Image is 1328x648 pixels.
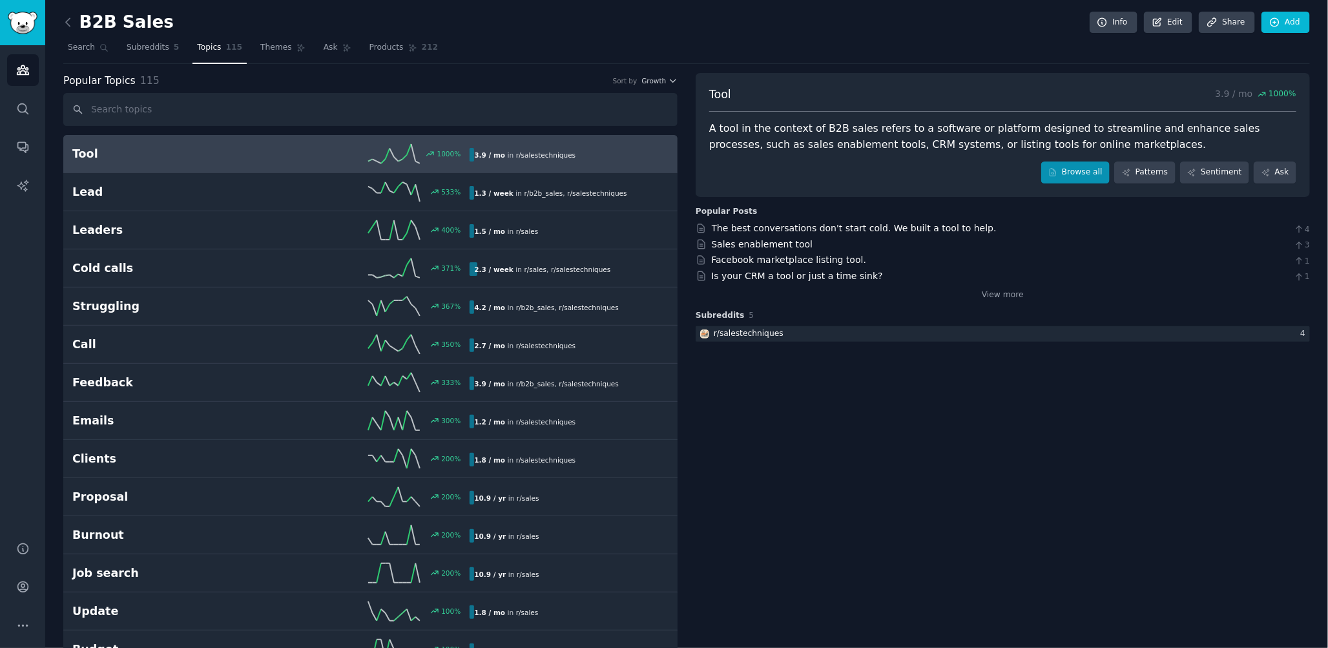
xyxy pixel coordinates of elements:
div: 367 % [441,302,461,311]
a: Burnout200%10.9 / yrin r/sales [63,516,678,554]
h2: Burnout [72,527,271,543]
span: Growth [641,76,666,85]
div: in [470,415,580,428]
span: r/ salestechniques [567,189,627,197]
span: 5 [749,311,754,320]
a: Leaders400%1.5 / moin r/sales [63,211,678,249]
span: 4 [1294,224,1310,236]
div: 300 % [441,416,461,425]
span: r/ salestechniques [559,380,619,388]
div: in [470,339,580,352]
span: r/ sales [516,227,539,235]
span: r/ sales [517,494,539,502]
div: in [470,300,623,314]
h2: Feedback [72,375,271,391]
div: in [470,605,543,619]
a: Browse all [1041,162,1110,183]
h2: Tool [72,146,271,162]
span: Subreddits [696,310,745,322]
h2: Clients [72,451,271,467]
span: Tool [709,87,731,103]
div: 200 % [441,530,461,539]
div: in [470,377,623,390]
div: 400 % [441,225,461,235]
span: r/ b2b_sales [516,380,555,388]
div: 200 % [441,569,461,578]
div: A tool in the context of B2B sales refers to a software or platform designed to streamline and en... [709,121,1296,152]
span: Themes [260,42,292,54]
b: 1.8 / mo [474,456,505,464]
div: 533 % [441,187,461,196]
h2: Lead [72,184,271,200]
a: Call350%2.7 / moin r/salestechniques [63,326,678,364]
span: r/ sales [517,570,539,578]
a: Tool1000%3.9 / moin r/salestechniques [63,135,678,173]
a: Feedback333%3.9 / moin r/b2b_sales,r/salestechniques [63,364,678,402]
span: 212 [422,42,439,54]
div: Popular Posts [696,206,758,218]
a: Cold calls371%2.3 / weekin r/sales,r/salestechniques [63,249,678,287]
b: 1.3 / week [474,189,514,197]
div: in [470,186,631,200]
a: Is your CRM a tool or just a time sink? [712,271,883,281]
div: 350 % [441,340,461,349]
a: View more [982,289,1024,301]
a: Patterns [1114,162,1175,183]
div: 333 % [441,378,461,387]
div: 4 [1300,328,1310,340]
div: 100 % [441,607,461,616]
h2: Leaders [72,222,271,238]
div: in [470,529,543,543]
a: Ask [319,37,356,64]
h2: Struggling [72,298,271,315]
div: 200 % [441,492,461,501]
input: Search topics [63,93,678,126]
span: Ask [324,42,338,54]
h2: Proposal [72,489,271,505]
div: 200 % [441,454,461,463]
a: Update100%1.8 / moin r/sales [63,592,678,631]
b: 1.5 / mo [474,227,505,235]
span: r/ salestechniques [516,418,576,426]
a: Info [1090,12,1137,34]
a: Products212 [365,37,442,64]
a: Themes [256,37,310,64]
a: Edit [1144,12,1192,34]
span: Popular Topics [63,73,136,89]
div: r/ salestechniques [714,328,783,340]
span: Products [369,42,404,54]
b: 1.8 / mo [474,609,505,616]
a: salestechniquesr/salestechniques4 [696,326,1310,342]
a: Struggling367%4.2 / moin r/b2b_sales,r/salestechniques [63,287,678,326]
a: The best conversations don't start cold. We built a tool to help. [712,223,997,233]
a: Lead533%1.3 / weekin r/b2b_sales,r/salestechniques [63,173,678,211]
b: 2.7 / mo [474,342,505,350]
p: 3.9 / mo [1216,87,1296,103]
b: 3.9 / mo [474,151,505,159]
span: Subreddits [127,42,169,54]
a: Topics115 [192,37,247,64]
span: 1000 % [1269,89,1296,100]
b: 10.9 / yr [474,532,506,540]
span: r/ salestechniques [516,151,576,159]
a: Sales enablement tool [712,239,813,249]
span: r/ salestechniques [551,266,610,273]
h2: Job search [72,565,271,581]
span: r/ salestechniques [516,456,576,464]
div: in [470,262,615,276]
a: Subreddits5 [122,37,183,64]
b: 4.2 / mo [474,304,505,311]
div: in [470,567,543,581]
div: in [470,491,543,505]
span: r/ sales [524,266,547,273]
b: 10.9 / yr [474,570,506,578]
span: 3 [1294,240,1310,251]
div: Sort by [613,76,638,85]
b: 3.9 / mo [474,380,505,388]
img: GummySearch logo [8,12,37,34]
b: 1.2 / mo [474,418,505,426]
a: Sentiment [1180,162,1249,183]
span: 115 [226,42,243,54]
div: 371 % [441,264,461,273]
span: r/ sales [517,532,539,540]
